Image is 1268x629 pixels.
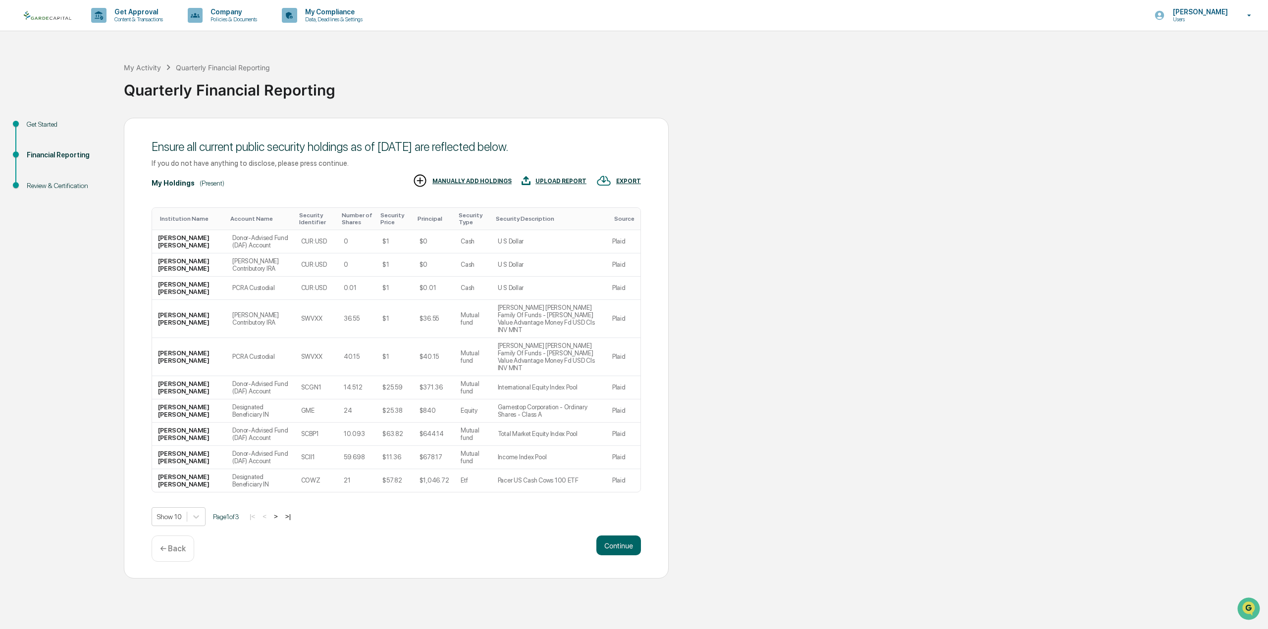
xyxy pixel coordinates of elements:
[24,11,71,20] img: logo
[614,215,636,222] div: Toggle SortBy
[295,230,338,253] td: CUR:USD
[338,469,376,492] td: 21
[455,399,491,423] td: Equity
[152,338,226,376] td: [PERSON_NAME] [PERSON_NAME]
[492,253,606,277] td: U S Dollar
[68,121,127,139] a: 🗄️Attestations
[106,16,168,23] p: Content & Transactions
[492,338,606,376] td: [PERSON_NAME] [PERSON_NAME] Family Of Funds - [PERSON_NAME] Value Advantage Money Fd USD Cls INV MNT
[414,446,455,469] td: $678.17
[226,376,295,399] td: Donor-Advised Fund (DAF) Account
[34,76,162,86] div: Start new chat
[376,469,413,492] td: $57.82
[226,446,295,469] td: Donor-Advised Fund (DAF) Account
[70,167,120,175] a: Powered byPylon
[152,140,641,154] div: Ensure all current public security holdings as of [DATE] are reflected below.
[152,253,226,277] td: [PERSON_NAME] [PERSON_NAME]
[606,338,640,376] td: Plaid
[295,399,338,423] td: GME
[522,173,530,188] img: UPLOAD REPORT
[376,277,413,300] td: $1
[338,300,376,338] td: 36.55
[414,277,455,300] td: $0.01
[338,277,376,300] td: 0.01
[20,144,62,153] span: Data Lookup
[10,145,18,152] div: 🔎
[455,338,491,376] td: Mutual fund
[455,469,491,492] td: Etf
[376,423,413,446] td: $63.82
[338,376,376,399] td: 14.512
[414,469,455,492] td: $1,046.72
[376,338,413,376] td: $1
[295,376,338,399] td: SCGN1
[295,277,338,300] td: CUR:USD
[455,376,491,399] td: Mutual fund
[226,338,295,376] td: PCRA Custodial
[226,399,295,423] td: Designated Beneficiary IN
[1236,596,1263,623] iframe: Open customer support
[6,121,68,139] a: 🖐️Preclearance
[1165,8,1233,16] p: [PERSON_NAME]
[271,512,281,521] button: >
[99,168,120,175] span: Pylon
[247,512,258,521] button: |<
[455,300,491,338] td: Mutual fund
[226,469,295,492] td: Designated Beneficiary IN
[295,338,338,376] td: SWVXX
[168,79,180,91] button: Start new chat
[596,535,641,555] button: Continue
[606,277,640,300] td: Plaid
[152,399,226,423] td: [PERSON_NAME] [PERSON_NAME]
[34,86,125,94] div: We're available if you need us!
[72,126,80,134] div: 🗄️
[606,300,640,338] td: Plaid
[1165,16,1233,23] p: Users
[455,253,491,277] td: Cash
[616,178,641,185] div: EXPORT
[152,376,226,399] td: [PERSON_NAME] [PERSON_NAME]
[124,63,161,72] div: My Activity
[6,140,66,157] a: 🔎Data Lookup
[203,16,262,23] p: Policies & Documents
[459,212,487,226] div: Toggle SortBy
[492,469,606,492] td: Pacer US Cash Cows 100 ETF
[160,544,186,553] p: ← Back
[414,376,455,399] td: $371.36
[152,469,226,492] td: [PERSON_NAME] [PERSON_NAME]
[124,73,1263,99] div: Quarterly Financial Reporting
[606,253,640,277] td: Plaid
[380,212,409,226] div: Toggle SortBy
[418,215,451,222] div: Toggle SortBy
[152,300,226,338] td: [PERSON_NAME] [PERSON_NAME]
[414,423,455,446] td: $644.14
[414,253,455,277] td: $0
[338,338,376,376] td: 40.15
[492,399,606,423] td: Gamestop Corporation - Ordinary Shares - Class A
[432,178,512,185] div: MANUALLY ADD HOLDINGS
[226,277,295,300] td: PCRA Custodial
[27,181,108,191] div: Review & Certification
[295,446,338,469] td: SCII1
[152,277,226,300] td: [PERSON_NAME] [PERSON_NAME]
[455,230,491,253] td: Cash
[27,119,108,130] div: Get Started
[295,469,338,492] td: COWZ
[606,423,640,446] td: Plaid
[295,253,338,277] td: CUR:USD
[492,446,606,469] td: Income Index Pool
[213,513,239,521] span: Page 1 of 3
[152,179,195,187] div: My Holdings
[455,423,491,446] td: Mutual fund
[376,230,413,253] td: $1
[152,423,226,446] td: [PERSON_NAME] [PERSON_NAME]
[297,16,368,23] p: Data, Deadlines & Settings
[338,423,376,446] td: 10.093
[376,399,413,423] td: $25.38
[27,150,108,160] div: Financial Reporting
[338,253,376,277] td: 0
[176,63,270,72] div: Quarterly Financial Reporting
[10,21,180,37] p: How can we help?
[282,512,294,521] button: >|
[338,399,376,423] td: 24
